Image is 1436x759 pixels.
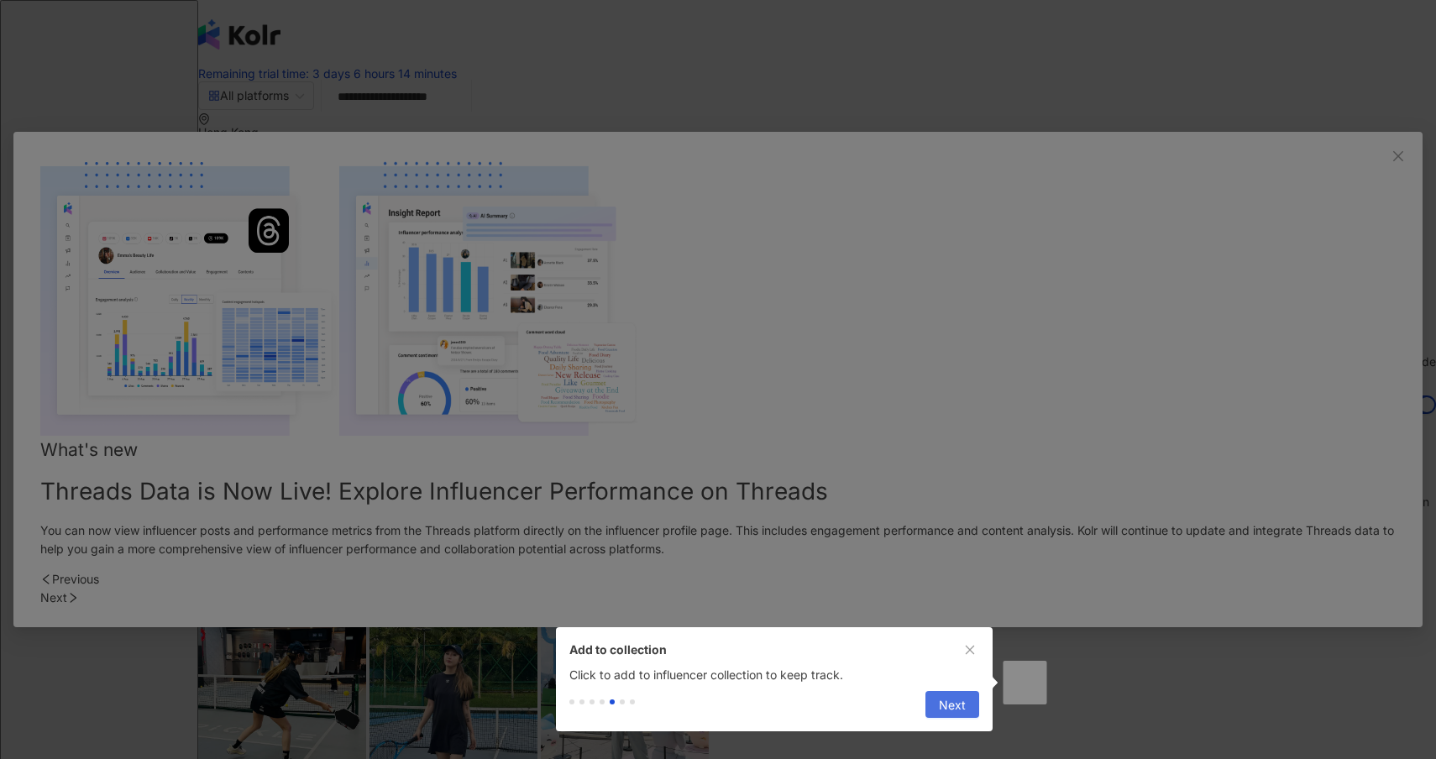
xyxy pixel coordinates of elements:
[569,641,979,659] div: Add to collection
[964,644,976,656] span: close
[939,692,966,719] span: Next
[961,641,979,659] button: close
[925,691,979,718] button: Next
[556,666,993,684] div: Click to add to influencer collection to keep track.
